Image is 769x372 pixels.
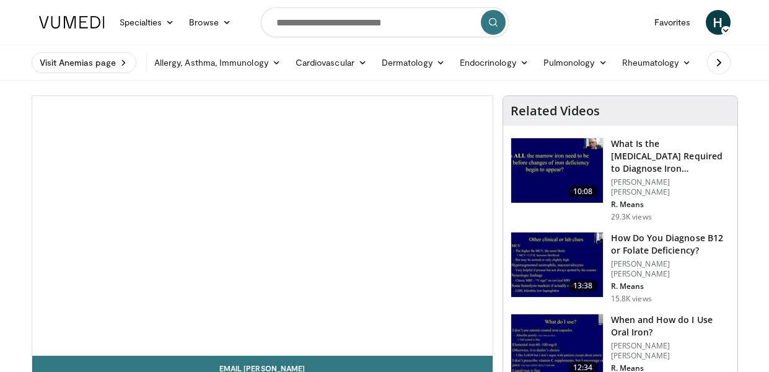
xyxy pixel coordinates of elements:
img: VuMedi Logo [39,16,105,29]
img: 15adaf35-b496-4260-9f93-ea8e29d3ece7.150x105_q85_crop-smart_upscale.jpg [511,138,603,203]
h3: How Do You Diagnose B12 or Folate Deficiency? [611,232,730,257]
h3: What Is the [MEDICAL_DATA] Required to Diagnose Iron Deficienc… [611,138,730,175]
a: Visit Anemias page [32,52,136,73]
img: 172d2151-0bab-4046-8dbc-7c25e5ef1d9f.150x105_q85_crop-smart_upscale.jpg [511,232,603,297]
a: H [706,10,731,35]
p: 15.8K views [611,294,652,304]
a: Favorites [647,10,698,35]
h4: Related Videos [511,104,600,118]
a: Pulmonology [536,50,615,75]
a: Cardiovascular [288,50,374,75]
h3: When and How do I Use Oral Iron? [611,314,730,339]
p: R. Means [611,281,730,291]
a: Allergy, Asthma, Immunology [147,50,288,75]
p: R. Means [611,200,730,210]
a: 10:08 What Is the [MEDICAL_DATA] Required to Diagnose Iron Deficienc… [PERSON_NAME] [PERSON_NAME]... [511,138,730,222]
input: Search topics, interventions [261,7,509,37]
p: 29.3K views [611,212,652,222]
a: 13:38 How Do You Diagnose B12 or Folate Deficiency? [PERSON_NAME] [PERSON_NAME] R. Means 15.8K views [511,232,730,304]
video-js: Video Player [32,96,493,356]
span: 13:38 [568,280,598,292]
a: Rheumatology [615,50,699,75]
a: Endocrinology [452,50,536,75]
p: [PERSON_NAME] [PERSON_NAME] [611,177,730,197]
p: [PERSON_NAME] [PERSON_NAME] [611,259,730,279]
a: Specialties [112,10,182,35]
a: Dermatology [374,50,452,75]
span: 10:08 [568,185,598,198]
p: [PERSON_NAME] [PERSON_NAME] [611,341,730,361]
a: Browse [182,10,239,35]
